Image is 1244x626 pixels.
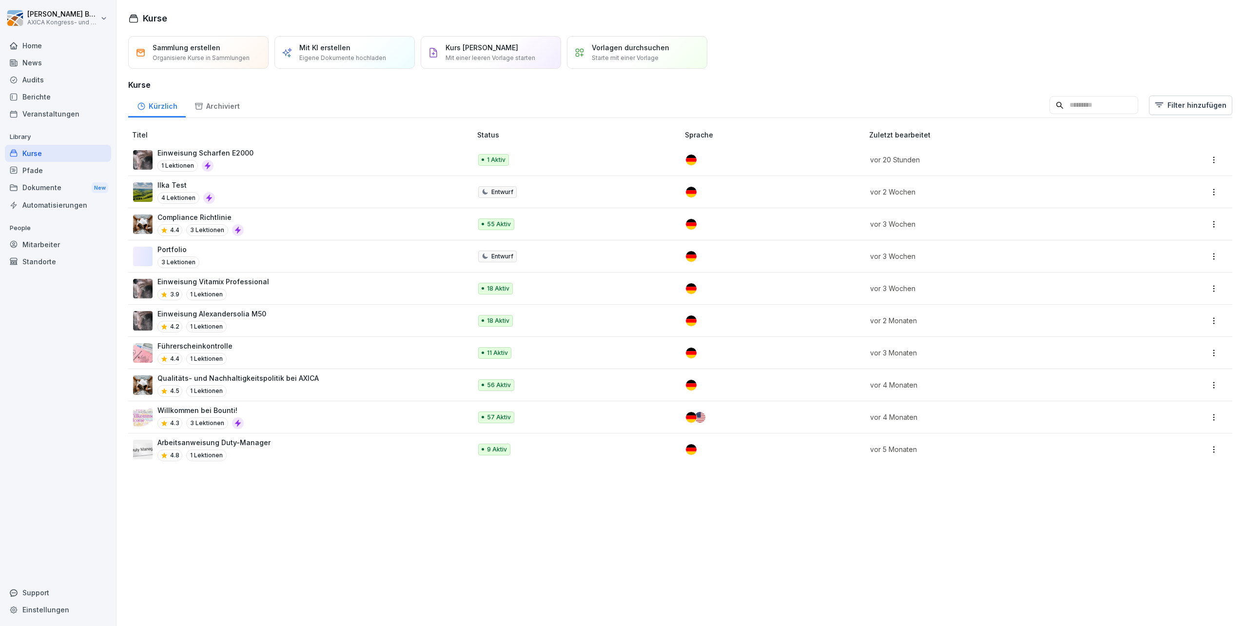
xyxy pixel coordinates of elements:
[5,71,111,88] a: Audits
[157,256,199,268] p: 3 Lektionen
[170,322,179,331] p: 4.2
[133,440,153,459] img: a8uzmyxkkdyibb3znixvropg.png
[686,444,697,455] img: de.svg
[5,37,111,54] a: Home
[870,251,1128,261] p: vor 3 Wochen
[5,253,111,270] a: Standorte
[299,42,350,53] p: Mit KI erstellen
[186,385,227,397] p: 1 Lektionen
[487,284,509,293] p: 18 Aktiv
[869,130,1140,140] p: Zuletzt bearbeitet
[186,417,228,429] p: 3 Lektionen
[170,451,179,460] p: 4.8
[299,54,386,62] p: Eigene Dokumente hochladen
[27,19,98,26] p: AXICA Kongress- und Tagungszentrum Pariser Platz 3 GmbH
[5,54,111,71] a: News
[133,182,153,202] img: xjcqzvpnevt0k5laznvx8oez.png
[870,348,1128,358] p: vor 3 Monaten
[186,93,248,117] a: Archiviert
[870,315,1128,326] p: vor 2 Monaten
[686,251,697,262] img: de.svg
[143,12,167,25] h1: Kurse
[5,196,111,214] a: Automatisierungen
[157,309,266,319] p: Einweisung Alexandersolia M50
[157,244,199,254] p: Portfolio
[1149,96,1232,115] button: Filter hinzufügen
[157,148,253,158] p: Einweisung Scharfen E2000
[446,54,535,62] p: Mit einer leeren Vorlage starten
[170,354,179,363] p: 4.4
[5,179,111,197] div: Dokumente
[487,220,511,229] p: 55 Aktiv
[487,349,508,357] p: 11 Aktiv
[686,187,697,197] img: de.svg
[157,276,269,287] p: Einweisung Vitamix Professional
[5,220,111,236] p: People
[686,283,697,294] img: de.svg
[446,42,518,53] p: Kurs [PERSON_NAME]
[186,450,227,461] p: 1 Lektionen
[133,215,153,234] img: m6azt6by63mj5b74vcaonl5f.png
[170,290,179,299] p: 3.9
[491,252,513,261] p: Entwurf
[686,412,697,423] img: de.svg
[870,380,1128,390] p: vor 4 Monaten
[133,311,153,331] img: kr10s27pyqr9zptkmwfo66n3.png
[153,42,220,53] p: Sammlung erstellen
[5,145,111,162] a: Kurse
[157,341,233,351] p: Führerscheinkontrolle
[153,54,250,62] p: Organisiere Kurse in Sammlungen
[686,219,697,230] img: de.svg
[5,88,111,105] a: Berichte
[132,130,473,140] p: Titel
[92,182,108,194] div: New
[186,224,228,236] p: 3 Lektionen
[695,412,705,423] img: us.svg
[157,405,244,415] p: Willkommen bei Bounti!
[5,129,111,145] p: Library
[685,130,866,140] p: Sprache
[5,105,111,122] a: Veranstaltungen
[487,156,505,164] p: 1 Aktiv
[5,162,111,179] div: Pfade
[133,343,153,363] img: tysqa3kn17sbof1d0u0endyv.png
[5,601,111,618] div: Einstellungen
[170,419,179,428] p: 4.3
[686,155,697,165] img: de.svg
[186,353,227,365] p: 1 Lektionen
[133,279,153,298] img: ji0aiyxvbyz8tq3ggjp5v0yx.png
[686,315,697,326] img: de.svg
[186,321,227,333] p: 1 Lektionen
[870,219,1128,229] p: vor 3 Wochen
[487,445,507,454] p: 9 Aktiv
[186,289,227,300] p: 1 Lektionen
[870,412,1128,422] p: vor 4 Monaten
[491,188,513,196] p: Entwurf
[133,150,153,170] img: jv301s4mrmu3cx6evk8n7gue.png
[157,212,244,222] p: Compliance Richtlinie
[870,155,1128,165] p: vor 20 Stunden
[157,180,215,190] p: Ilka Test
[128,93,186,117] a: Kürzlich
[27,10,98,19] p: [PERSON_NAME] Beck
[870,283,1128,293] p: vor 3 Wochen
[5,236,111,253] a: Mitarbeiter
[133,375,153,395] img: r1d5yf18y2brqtocaitpazkm.png
[686,380,697,391] img: de.svg
[870,444,1128,454] p: vor 5 Monaten
[157,373,319,383] p: Qualitäts- und Nachhaltigkeitspolitik bei AXICA
[870,187,1128,197] p: vor 2 Wochen
[5,584,111,601] div: Support
[157,160,198,172] p: 1 Lektionen
[128,79,1232,91] h3: Kurse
